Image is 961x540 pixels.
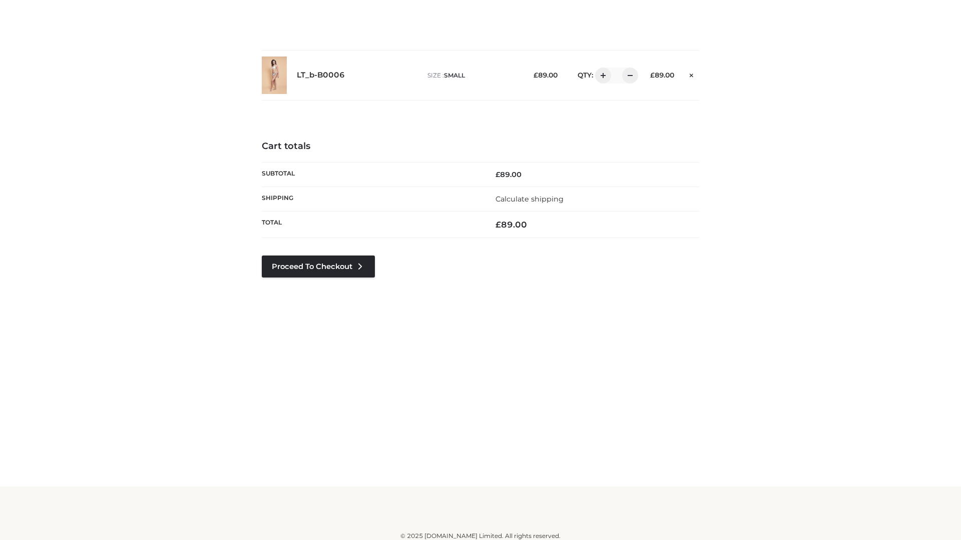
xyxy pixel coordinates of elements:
bdi: 89.00 [496,219,527,229]
th: Subtotal [262,162,480,186]
span: SMALL [444,71,465,79]
th: Total [262,211,480,238]
span: £ [534,71,538,79]
a: Calculate shipping [496,194,564,203]
span: £ [496,170,500,179]
bdi: 89.00 [534,71,558,79]
p: size : [427,71,518,80]
h4: Cart totals [262,141,699,152]
span: £ [650,71,655,79]
a: Remove this item [684,67,699,80]
bdi: 89.00 [496,170,522,179]
a: Proceed to Checkout [262,255,375,277]
span: £ [496,219,501,229]
th: Shipping [262,186,480,211]
bdi: 89.00 [650,71,674,79]
div: QTY: [568,67,635,83]
a: LT_b-B0006 [297,70,345,80]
